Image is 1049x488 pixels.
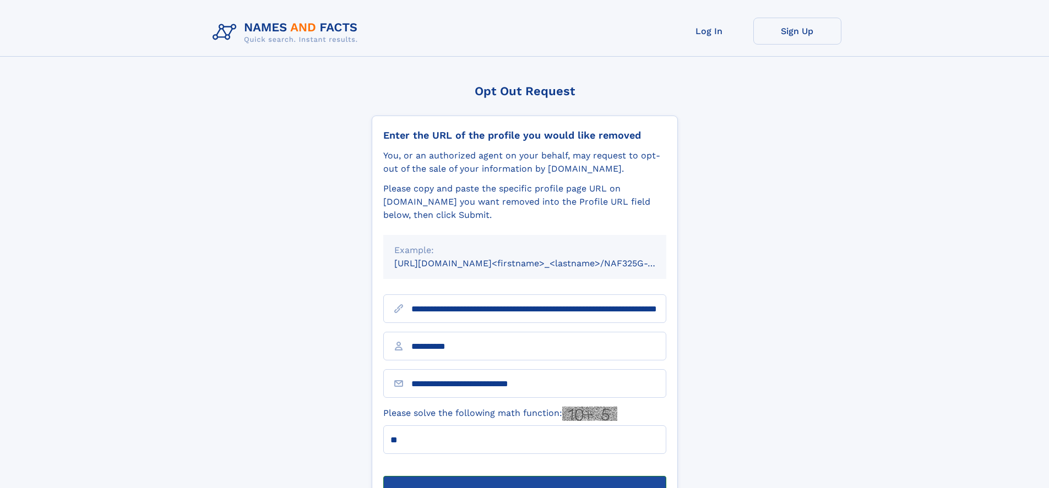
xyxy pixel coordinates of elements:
[208,18,367,47] img: Logo Names and Facts
[383,149,666,176] div: You, or an authorized agent on your behalf, may request to opt-out of the sale of your informatio...
[383,182,666,222] div: Please copy and paste the specific profile page URL on [DOMAIN_NAME] you want removed into the Pr...
[394,258,687,268] small: [URL][DOMAIN_NAME]<firstname>_<lastname>/NAF325G-xxxxxxxx
[372,84,678,98] div: Opt Out Request
[383,129,666,141] div: Enter the URL of the profile you would like removed
[394,244,655,257] div: Example:
[383,407,617,421] label: Please solve the following math function:
[753,18,841,45] a: Sign Up
[665,18,753,45] a: Log In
